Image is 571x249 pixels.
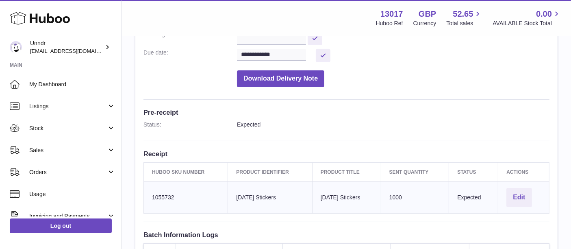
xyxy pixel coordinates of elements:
dt: Due date: [143,49,237,62]
a: 52.65 Total sales [446,9,482,27]
h3: Receipt [143,149,549,158]
strong: GBP [419,9,436,20]
dt: Status: [143,121,237,129]
button: Download Delivery Note [237,70,324,87]
th: Product title [312,162,381,181]
div: Currency [413,20,436,27]
span: Sales [29,146,107,154]
span: [EMAIL_ADDRESS][DOMAIN_NAME] [30,48,119,54]
a: 0.00 AVAILABLE Stock Total [493,9,561,27]
td: 1000 [381,181,449,213]
th: Huboo SKU Number [144,162,228,181]
th: Actions [498,162,549,181]
th: Status [449,162,498,181]
span: My Dashboard [29,81,115,88]
img: internalAdmin-13017@internal.huboo.com [10,41,22,53]
td: [DATE] Stickers [228,181,312,213]
span: Orders [29,168,107,176]
div: Unndr [30,39,103,55]
dd: Expected [237,121,549,129]
span: Invoicing and Payments [29,212,107,220]
span: Stock [29,124,107,132]
span: AVAILABLE Stock Total [493,20,561,27]
td: 1055732 [144,181,228,213]
dt: Tracking: [143,31,237,45]
h3: Batch Information Logs [143,230,549,239]
th: Sent Quantity [381,162,449,181]
td: [DATE] Stickers [312,181,381,213]
h3: Pre-receipt [143,108,549,117]
div: Huboo Ref [376,20,403,27]
td: Expected [449,181,498,213]
th: Product Identifier [228,162,312,181]
button: Edit [506,188,532,207]
strong: 13017 [380,9,403,20]
span: 0.00 [536,9,552,20]
span: 52.65 [453,9,473,20]
span: Total sales [446,20,482,27]
span: Listings [29,103,107,110]
span: Usage [29,190,115,198]
a: Log out [10,218,112,233]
